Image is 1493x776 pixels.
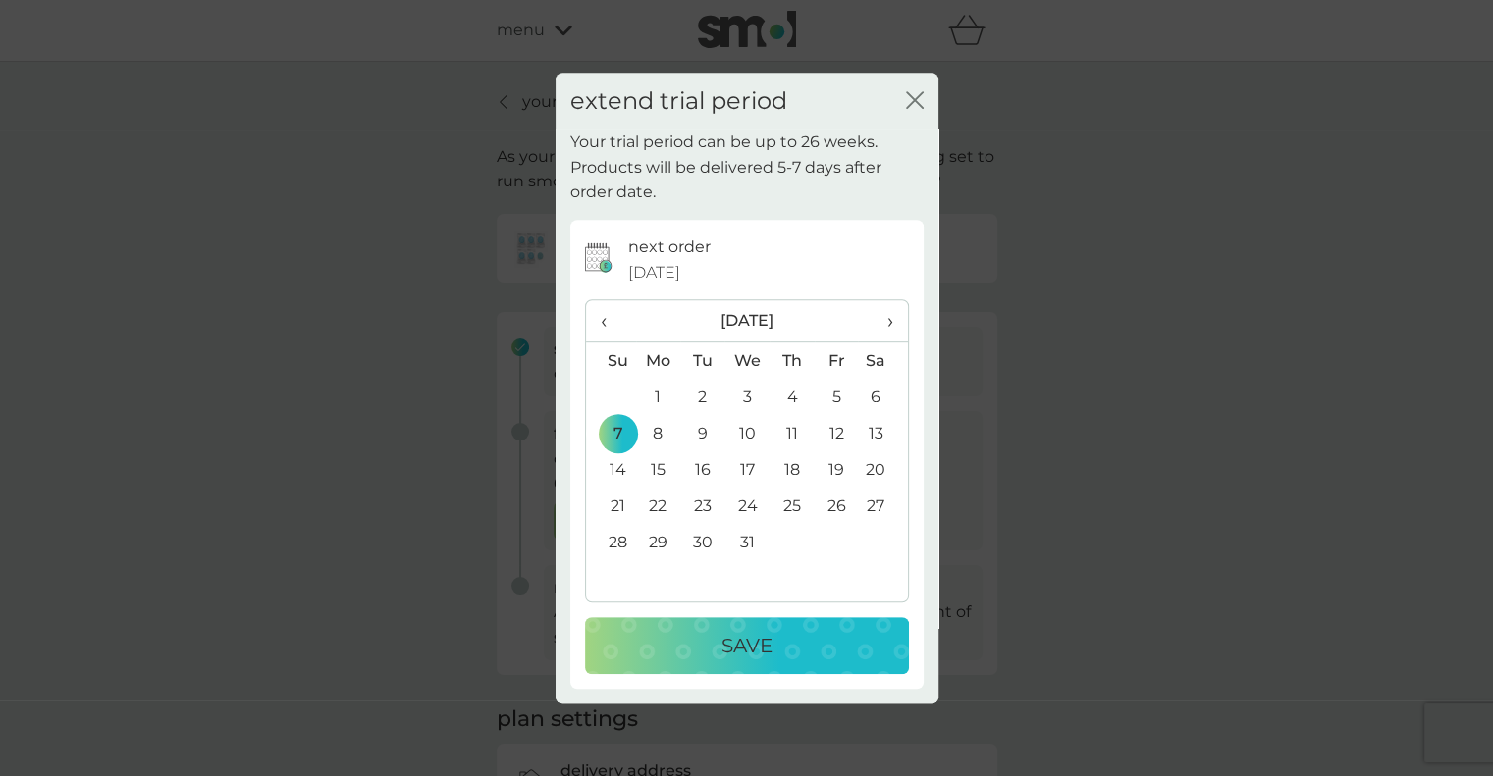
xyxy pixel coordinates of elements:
[724,342,770,380] th: We
[770,342,814,380] th: Th
[815,488,859,524] td: 26
[770,379,814,415] td: 4
[636,379,681,415] td: 1
[724,524,770,560] td: 31
[815,451,859,488] td: 19
[570,129,924,205] p: Your trial period can be up to 26 weeks. Products will be delivered 5-7 days after order date.
[628,234,711,260] p: next order
[858,379,907,415] td: 6
[724,379,770,415] td: 3
[636,451,681,488] td: 15
[858,451,907,488] td: 20
[770,451,814,488] td: 18
[680,342,724,380] th: Tu
[724,488,770,524] td: 24
[721,630,773,661] p: Save
[628,260,680,285] span: [DATE]
[586,488,636,524] td: 21
[858,488,907,524] td: 27
[770,415,814,451] td: 11
[586,415,636,451] td: 7
[680,415,724,451] td: 9
[724,451,770,488] td: 17
[636,300,859,342] th: [DATE]
[680,379,724,415] td: 2
[815,342,859,380] th: Fr
[585,617,909,674] button: Save
[815,415,859,451] td: 12
[586,342,636,380] th: Su
[858,342,907,380] th: Sa
[680,451,724,488] td: 16
[636,415,681,451] td: 8
[636,524,681,560] td: 29
[724,415,770,451] td: 10
[680,524,724,560] td: 30
[570,87,787,116] h2: extend trial period
[601,300,621,341] span: ‹
[636,488,681,524] td: 22
[815,379,859,415] td: 5
[770,488,814,524] td: 25
[680,488,724,524] td: 23
[858,415,907,451] td: 13
[636,342,681,380] th: Mo
[586,524,636,560] td: 28
[906,91,924,112] button: close
[873,300,892,341] span: ›
[586,451,636,488] td: 14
